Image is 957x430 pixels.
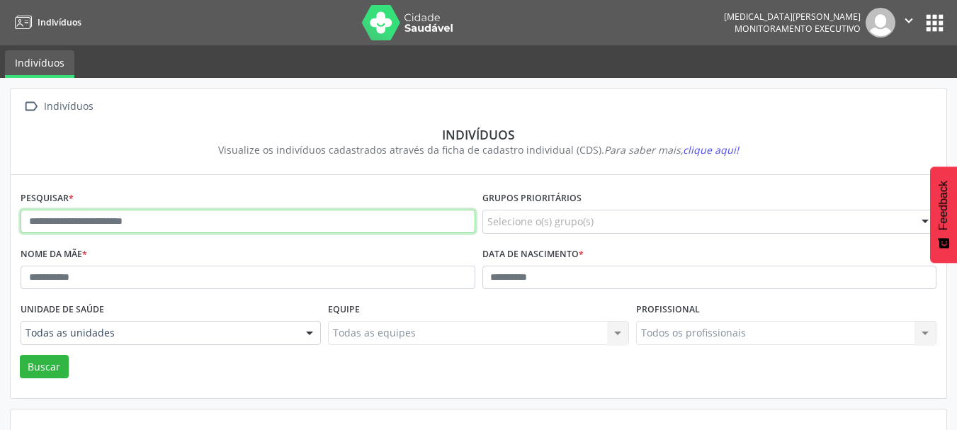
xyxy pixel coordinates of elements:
[487,214,594,229] span: Selecione o(s) grupo(s)
[636,299,700,321] label: Profissional
[922,11,947,35] button: apps
[683,143,739,157] span: clique aqui!
[328,299,360,321] label: Equipe
[30,142,927,157] div: Visualize os indivíduos cadastrados através da ficha de cadastro individual (CDS).
[10,11,81,34] a: Indivíduos
[482,244,584,266] label: Data de nascimento
[21,188,74,210] label: Pesquisar
[30,127,927,142] div: Indivíduos
[482,188,582,210] label: Grupos prioritários
[21,96,41,117] i: 
[895,8,922,38] button: 
[21,244,87,266] label: Nome da mãe
[21,299,104,321] label: Unidade de saúde
[41,96,96,117] div: Indivíduos
[38,16,81,28] span: Indivíduos
[5,50,74,78] a: Indivíduos
[901,13,917,28] i: 
[26,326,292,340] span: Todas as unidades
[930,166,957,263] button: Feedback - Mostrar pesquisa
[937,181,950,230] span: Feedback
[735,23,861,35] span: Monitoramento Executivo
[21,96,96,117] a:  Indivíduos
[866,8,895,38] img: img
[604,143,739,157] i: Para saber mais,
[724,11,861,23] div: [MEDICAL_DATA][PERSON_NAME]
[20,355,69,379] button: Buscar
